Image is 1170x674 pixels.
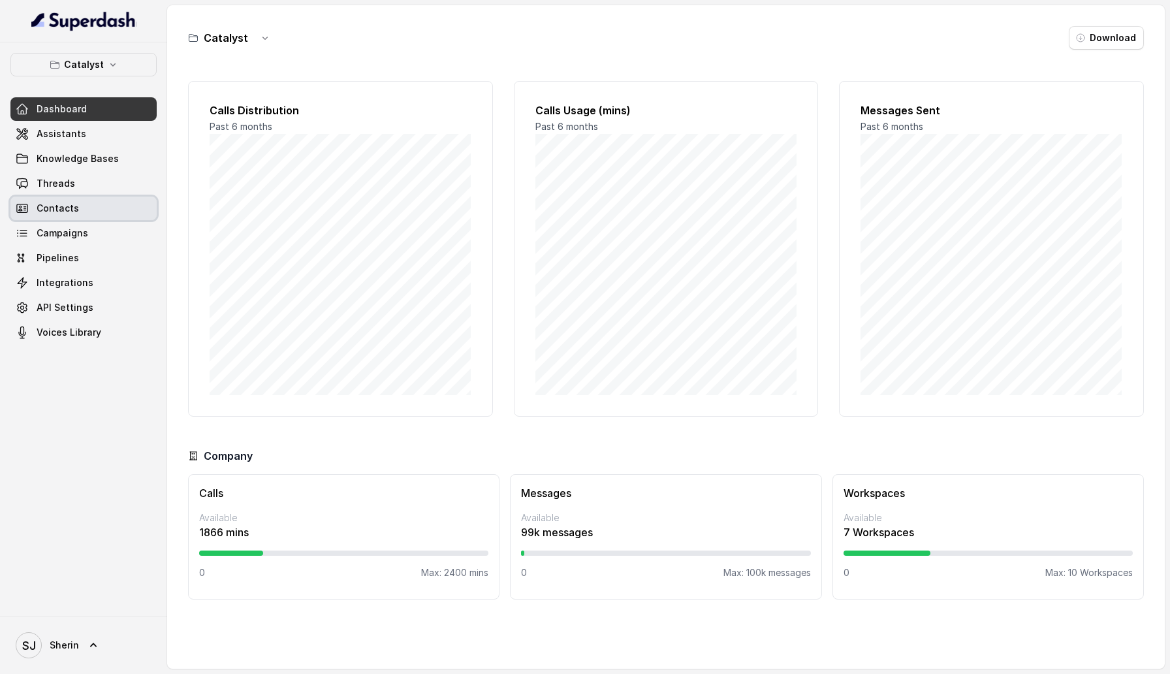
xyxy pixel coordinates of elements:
span: Contacts [37,202,79,215]
h2: Messages Sent [861,103,1122,118]
p: Available [844,511,1133,524]
p: Max: 2400 mins [421,566,488,579]
p: Available [521,511,810,524]
a: Knowledge Bases [10,147,157,170]
p: Max: 100k messages [723,566,811,579]
img: light.svg [31,10,136,31]
p: Catalyst [64,57,104,72]
p: 0 [199,566,205,579]
p: 1866 mins [199,524,488,540]
a: Integrations [10,271,157,295]
span: Campaigns [37,227,88,240]
span: Past 6 months [210,121,272,132]
span: Past 6 months [535,121,598,132]
a: Threads [10,172,157,195]
span: Integrations [37,276,93,289]
a: Sherin [10,627,157,664]
a: Contacts [10,197,157,220]
h3: Catalyst [204,30,248,46]
span: Dashboard [37,103,87,116]
button: Catalyst [10,53,157,76]
h3: Workspaces [844,485,1133,501]
span: Sherin [50,639,79,652]
p: Max: 10 Workspaces [1045,566,1133,579]
a: API Settings [10,296,157,319]
a: Voices Library [10,321,157,344]
span: Knowledge Bases [37,152,119,165]
text: SJ [22,639,36,652]
span: Assistants [37,127,86,140]
a: Dashboard [10,97,157,121]
span: API Settings [37,301,93,314]
h3: Messages [521,485,810,501]
p: 7 Workspaces [844,524,1133,540]
h2: Calls Usage (mins) [535,103,797,118]
p: 0 [521,566,527,579]
h2: Calls Distribution [210,103,471,118]
a: Pipelines [10,246,157,270]
p: 99k messages [521,524,810,540]
button: Download [1069,26,1144,50]
span: Pipelines [37,251,79,265]
a: Assistants [10,122,157,146]
p: Available [199,511,488,524]
span: Voices Library [37,326,101,339]
h3: Calls [199,485,488,501]
span: Threads [37,177,75,190]
p: 0 [844,566,849,579]
a: Campaigns [10,221,157,245]
h3: Company [204,448,253,464]
span: Past 6 months [861,121,923,132]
